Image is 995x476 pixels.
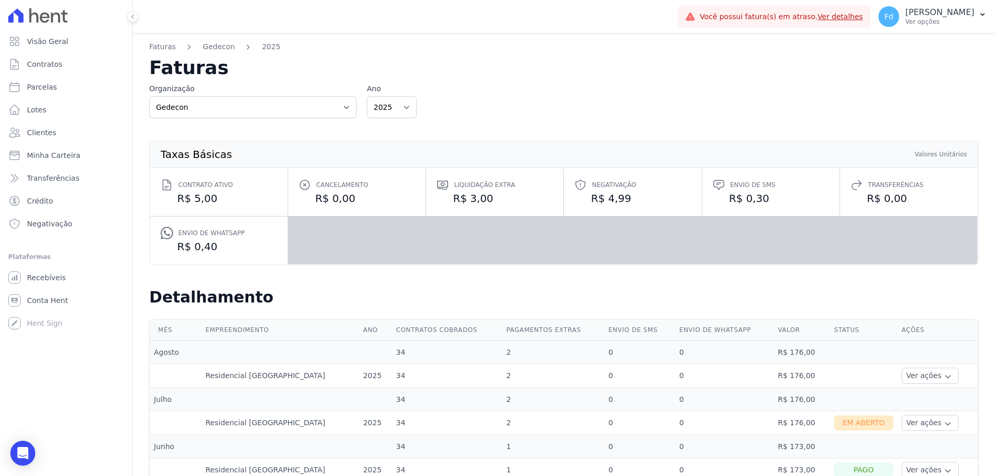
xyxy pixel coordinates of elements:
[27,36,68,47] span: Visão Geral
[675,320,774,341] th: Envio de Whatsapp
[868,180,923,190] span: Transferências
[4,122,128,143] a: Clientes
[675,388,774,411] td: 0
[10,441,35,466] div: Open Intercom Messenger
[150,435,201,458] td: Junho
[902,368,959,384] button: Ver ações
[502,364,604,388] td: 2
[359,320,392,341] th: Ano
[675,411,774,435] td: 0
[774,411,830,435] td: R$ 176,00
[830,320,897,341] th: Status
[149,41,978,59] nav: Breadcrumb
[604,388,675,411] td: 0
[359,364,392,388] td: 2025
[675,364,774,388] td: 0
[885,13,893,20] span: Fd
[201,411,359,435] td: Residencial [GEOGRAPHIC_DATA]
[178,228,245,238] span: Envio de Whatsapp
[4,290,128,311] a: Conta Hent
[298,191,415,206] dd: R$ 0,00
[27,295,68,306] span: Conta Hent
[27,219,73,229] span: Negativação
[27,173,79,183] span: Transferências
[392,411,502,435] td: 34
[604,341,675,364] td: 0
[149,83,357,94] label: Organização
[27,59,62,69] span: Contratos
[774,435,830,458] td: R$ 173,00
[4,267,128,288] a: Recebíveis
[359,411,392,435] td: 2025
[675,435,774,458] td: 0
[4,99,128,120] a: Lotes
[436,191,553,206] dd: R$ 3,00
[149,59,978,77] h2: Faturas
[150,388,201,411] td: Julho
[161,239,277,254] dd: R$ 0,40
[201,320,359,341] th: Empreendimento
[502,320,604,341] th: Pagamentos extras
[160,150,233,159] th: Taxas Básicas
[592,180,636,190] span: Negativação
[161,191,277,206] dd: R$ 5,00
[149,41,176,52] a: Faturas
[850,191,967,206] dd: R$ 0,00
[713,191,829,206] dd: R$ 0,30
[203,41,235,52] a: Gedecon
[774,364,830,388] td: R$ 176,00
[4,145,128,166] a: Minha Carteira
[149,288,978,307] h2: Detalhamento
[774,341,830,364] td: R$ 176,00
[262,41,280,52] a: 2025
[392,320,502,341] th: Contratos cobrados
[604,364,675,388] td: 0
[604,411,675,435] td: 0
[700,11,863,22] span: Você possui fatura(s) em atraso.
[27,127,56,138] span: Clientes
[502,341,604,364] td: 2
[27,272,66,283] span: Recebíveis
[914,150,968,159] th: Valores Unitários
[774,320,830,341] th: Valor
[902,415,959,431] button: Ver ações
[316,180,368,190] span: Cancelamento
[392,435,502,458] td: 34
[574,191,691,206] dd: R$ 4,99
[4,213,128,234] a: Negativação
[604,435,675,458] td: 0
[4,191,128,211] a: Crédito
[150,341,201,364] td: Agosto
[4,77,128,97] a: Parcelas
[4,168,128,189] a: Transferências
[870,2,995,31] button: Fd [PERSON_NAME] Ver opções
[4,31,128,52] a: Visão Geral
[502,411,604,435] td: 2
[774,388,830,411] td: R$ 176,00
[898,320,978,341] th: Ações
[502,435,604,458] td: 1
[150,320,201,341] th: Mês
[905,18,974,26] p: Ver opções
[392,388,502,411] td: 34
[675,341,774,364] td: 0
[818,12,863,21] a: Ver detalhes
[454,180,515,190] span: Liquidação extra
[392,364,502,388] td: 34
[27,150,80,161] span: Minha Carteira
[502,388,604,411] td: 2
[834,415,893,430] div: Em Aberto
[730,180,776,190] span: Envio de SMS
[905,7,974,18] p: [PERSON_NAME]
[8,251,124,263] div: Plataformas
[27,196,53,206] span: Crédito
[27,82,57,92] span: Parcelas
[27,105,47,115] span: Lotes
[201,364,359,388] td: Residencial [GEOGRAPHIC_DATA]
[604,320,675,341] th: Envio de SMS
[367,83,417,94] label: Ano
[178,180,233,190] span: Contrato ativo
[392,341,502,364] td: 34
[4,54,128,75] a: Contratos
